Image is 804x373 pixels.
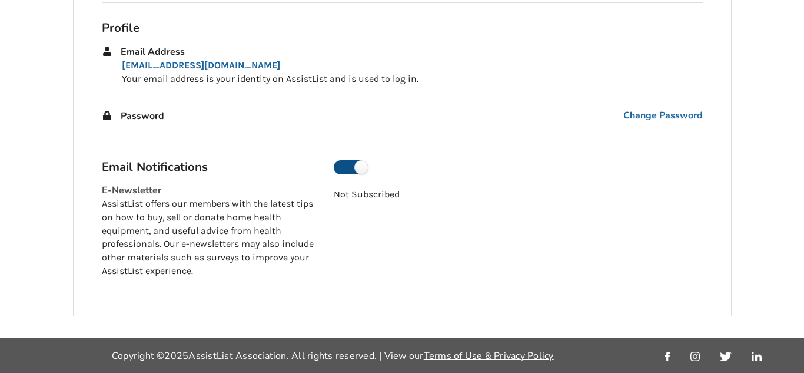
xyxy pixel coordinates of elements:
div: Profile [102,20,703,35]
img: linkedin_link [752,352,762,361]
p: Your email address is your identity on AssistList and is used to log in. [122,72,703,86]
span: Email Address [121,45,185,58]
p: AssistList offers our members with the latest tips on how to buy, sell or donate home health equi... [102,197,315,278]
span: Password [121,110,164,123]
p: Not Subscribed [334,188,702,202]
p: [EMAIL_ADDRESS][DOMAIN_NAME] [122,59,703,72]
img: twitter_link [720,352,731,361]
img: facebook_link [665,352,670,361]
div: Email Notifications [102,159,315,174]
span: E-Newsletter [102,184,161,197]
span: Change Password [623,109,703,123]
img: instagram_link [690,352,700,361]
a: Terms of Use & Privacy Policy [424,349,554,362]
